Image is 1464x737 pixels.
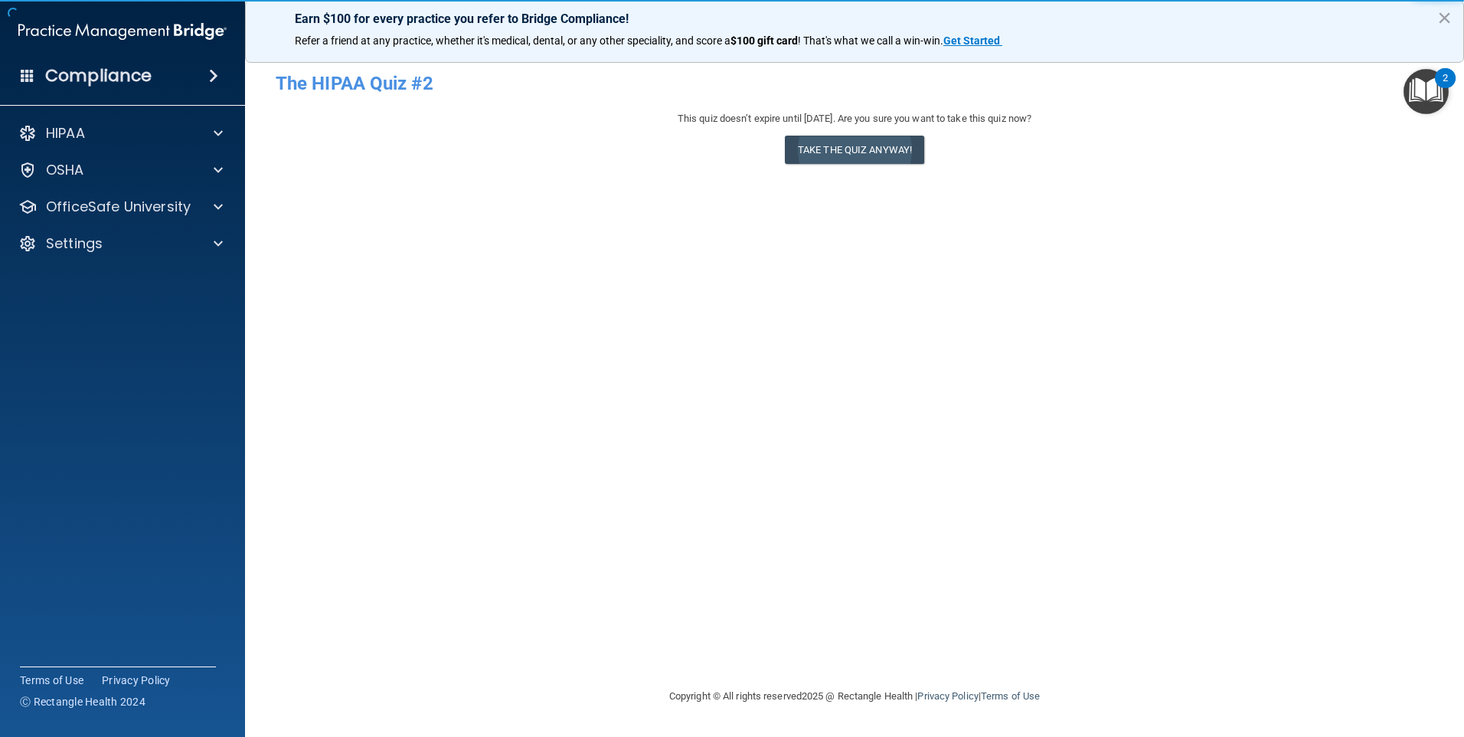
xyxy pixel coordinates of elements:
a: Terms of Use [20,673,83,688]
a: Get Started [943,34,1002,47]
p: Settings [46,234,103,253]
button: Open Resource Center, 2 new notifications [1404,69,1449,114]
p: OSHA [46,161,84,179]
div: Copyright © All rights reserved 2025 @ Rectangle Health | | [575,672,1134,721]
a: OSHA [18,161,223,179]
p: HIPAA [46,124,85,142]
span: Ⓒ Rectangle Health 2024 [20,694,145,709]
img: PMB logo [18,16,227,47]
strong: $100 gift card [730,34,798,47]
span: Refer a friend at any practice, whether it's medical, dental, or any other speciality, and score a [295,34,730,47]
span: ! That's what we call a win-win. [798,34,943,47]
p: OfficeSafe University [46,198,191,216]
strong: Get Started [943,34,1000,47]
a: OfficeSafe University [18,198,223,216]
h4: The HIPAA Quiz #2 [276,74,1433,93]
h4: Compliance [45,65,152,87]
p: Earn $100 for every practice you refer to Bridge Compliance! [295,11,1414,26]
div: This quiz doesn’t expire until [DATE]. Are you sure you want to take this quiz now? [276,110,1433,128]
a: Privacy Policy [917,690,978,702]
div: 2 [1443,78,1448,98]
a: Settings [18,234,223,253]
button: Close [1437,5,1452,30]
a: Terms of Use [981,690,1040,702]
button: Take the quiz anyway! [785,136,924,164]
a: Privacy Policy [102,673,171,688]
a: HIPAA [18,124,223,142]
